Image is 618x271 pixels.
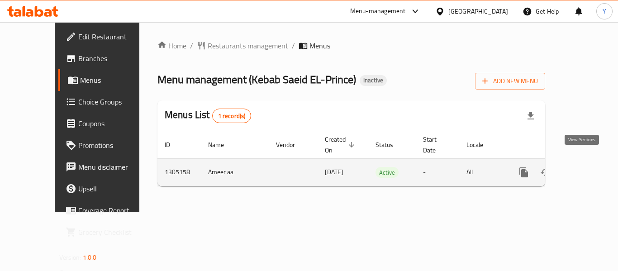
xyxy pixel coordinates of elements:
[423,134,448,156] span: Start Date
[78,227,151,238] span: Grocery Checklist
[58,221,158,243] a: Grocery Checklist
[58,178,158,200] a: Upsell
[459,158,506,186] td: All
[58,48,158,69] a: Branches
[482,76,538,87] span: Add New Menu
[157,40,186,51] a: Home
[157,158,201,186] td: 1305158
[165,139,182,150] span: ID
[165,108,251,123] h2: Menus List
[506,131,607,159] th: Actions
[513,162,535,183] button: more
[208,40,288,51] span: Restaurants management
[535,162,556,183] button: Change Status
[83,252,97,263] span: 1.0.0
[78,96,151,107] span: Choice Groups
[58,69,158,91] a: Menus
[190,40,193,51] li: /
[58,113,158,134] a: Coupons
[309,40,330,51] span: Menus
[376,139,405,150] span: Status
[376,167,399,178] span: Active
[212,109,252,123] div: Total records count
[157,40,545,51] nav: breadcrumb
[350,6,406,17] div: Menu-management
[78,118,151,129] span: Coupons
[325,134,357,156] span: Created On
[466,139,495,150] span: Locale
[360,76,387,84] span: Inactive
[58,134,158,156] a: Promotions
[603,6,606,16] span: Y
[78,31,151,42] span: Edit Restaurant
[448,6,508,16] div: [GEOGRAPHIC_DATA]
[475,73,545,90] button: Add New Menu
[78,162,151,172] span: Menu disclaimer
[78,140,151,151] span: Promotions
[78,53,151,64] span: Branches
[360,75,387,86] div: Inactive
[201,158,269,186] td: Ameer aa
[416,158,459,186] td: -
[157,131,607,186] table: enhanced table
[58,91,158,113] a: Choice Groups
[58,26,158,48] a: Edit Restaurant
[58,200,158,221] a: Coverage Report
[59,252,81,263] span: Version:
[208,139,236,150] span: Name
[325,166,343,178] span: [DATE]
[78,183,151,194] span: Upsell
[197,40,288,51] a: Restaurants management
[213,112,251,120] span: 1 record(s)
[78,205,151,216] span: Coverage Report
[80,75,151,86] span: Menus
[58,156,158,178] a: Menu disclaimer
[520,105,542,127] div: Export file
[276,139,307,150] span: Vendor
[157,69,356,90] span: Menu management ( Kebab Saeid EL-Prince )
[292,40,295,51] li: /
